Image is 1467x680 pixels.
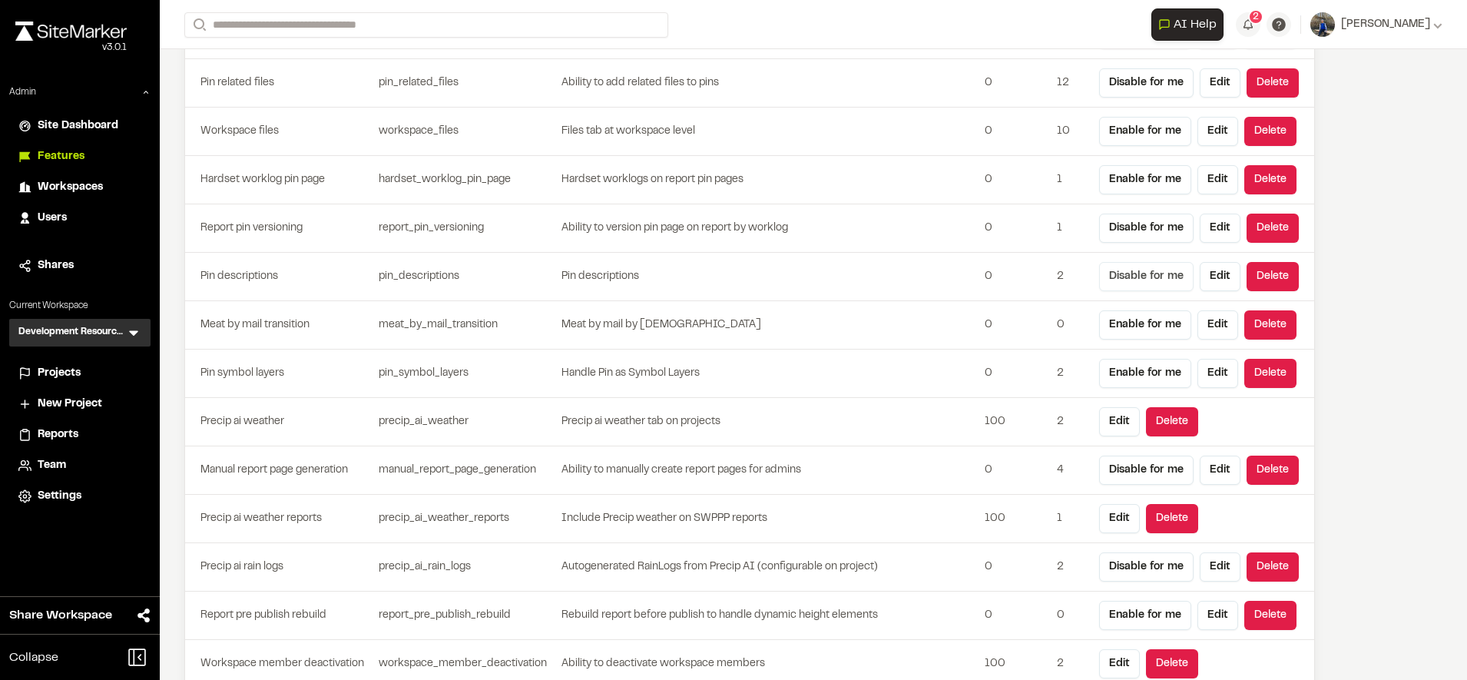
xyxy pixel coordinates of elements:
td: report_pre_publish_rebuild [373,592,561,640]
span: Projects [38,365,81,382]
button: Edit [1200,552,1240,582]
span: Users [38,210,67,227]
button: Disable for me [1099,552,1194,582]
button: Disable for me [1099,68,1194,98]
td: hardset_worklog_pin_page [373,156,561,204]
button: Delete [1146,504,1198,533]
button: Disable for me [1099,456,1194,485]
td: Pin related files [185,59,373,108]
td: Report pre publish rebuild [185,592,373,640]
a: Workspaces [18,179,141,196]
td: precip_ai_weather_reports [373,495,561,543]
td: Pin descriptions [561,253,979,301]
button: Delete [1247,68,1299,98]
span: Team [38,457,66,474]
a: Settings [18,488,141,505]
button: Enable for me [1099,117,1191,146]
td: 2 [1051,350,1093,398]
button: Delete [1247,214,1299,243]
button: Enable for me [1099,601,1191,630]
td: 0 [1051,301,1093,350]
p: Current Workspace [9,299,151,313]
button: Edit [1197,601,1238,630]
span: Collapse [9,648,58,667]
td: report_pin_versioning [373,204,561,253]
td: meat_by_mail_transition [373,301,561,350]
td: precip_ai_weather [373,398,561,446]
button: Delete [1244,601,1296,630]
td: Precip ai rain logs [185,543,373,592]
img: rebrand.png [15,22,127,41]
td: Manual report page generation [185,446,373,495]
td: 0 [979,592,1051,640]
span: Settings [38,488,81,505]
span: New Project [38,396,102,413]
button: Delete [1244,310,1296,340]
button: Edit [1197,117,1238,146]
a: Team [18,457,141,474]
td: Include Precip weather on SWPPP reports [561,495,979,543]
a: New Project [18,396,141,413]
td: 0 [979,108,1051,156]
h3: Development Resource Group [18,325,126,340]
button: Edit [1099,504,1140,533]
span: Site Dashboard [38,118,118,134]
td: Report pin versioning [185,204,373,253]
td: Precip ai weather tab on projects [561,398,979,446]
span: [PERSON_NAME] [1341,16,1430,33]
td: 0 [1051,592,1093,640]
td: Pin descriptions [185,253,373,301]
td: manual_report_page_generation [373,446,561,495]
button: Delete [1244,359,1296,388]
td: Ability to add related files to pins [561,59,979,108]
td: 2 [1051,253,1093,301]
button: Edit [1200,456,1240,485]
td: 0 [979,156,1051,204]
button: Enable for me [1099,310,1191,340]
td: Workspace files [185,108,373,156]
td: pin_descriptions [373,253,561,301]
button: Delete [1146,649,1198,678]
td: Hardset worklog pin page [185,156,373,204]
button: Open AI Assistant [1151,8,1224,41]
td: 1 [1051,495,1093,543]
a: Shares [18,257,141,274]
td: Hardset worklogs on report pin pages [561,156,979,204]
span: AI Help [1174,15,1217,34]
button: Edit [1099,649,1140,678]
span: Workspaces [38,179,103,196]
td: 12 [1051,59,1093,108]
button: Enable for me [1099,165,1191,194]
button: Edit [1200,214,1240,243]
td: pin_symbol_layers [373,350,561,398]
a: Projects [18,365,141,382]
td: Ability to version pin page on report by worklog [561,204,979,253]
td: 0 [979,350,1051,398]
button: Enable for me [1099,359,1191,388]
span: Features [38,148,84,165]
td: Meat by mail transition [185,301,373,350]
td: 0 [979,446,1051,495]
img: User [1310,12,1335,37]
button: Delete [1244,117,1296,146]
a: Features [18,148,141,165]
button: Edit [1200,68,1240,98]
span: Share Workspace [9,606,112,625]
td: 0 [979,253,1051,301]
td: 0 [979,301,1051,350]
td: Files tab at workspace level [561,108,979,156]
td: 1 [1051,204,1093,253]
a: Users [18,210,141,227]
button: 2 [1236,12,1260,37]
button: Delete [1146,407,1198,436]
button: Edit [1197,359,1238,388]
td: Handle Pin as Symbol Layers [561,350,979,398]
button: Disable for me [1099,214,1194,243]
td: Ability to manually create report pages for admins [561,446,979,495]
span: 2 [1253,10,1259,24]
td: 0 [979,204,1051,253]
td: 2 [1051,398,1093,446]
button: [PERSON_NAME] [1310,12,1442,37]
td: 0 [979,543,1051,592]
td: Rebuild report before publish to handle dynamic height elements [561,592,979,640]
